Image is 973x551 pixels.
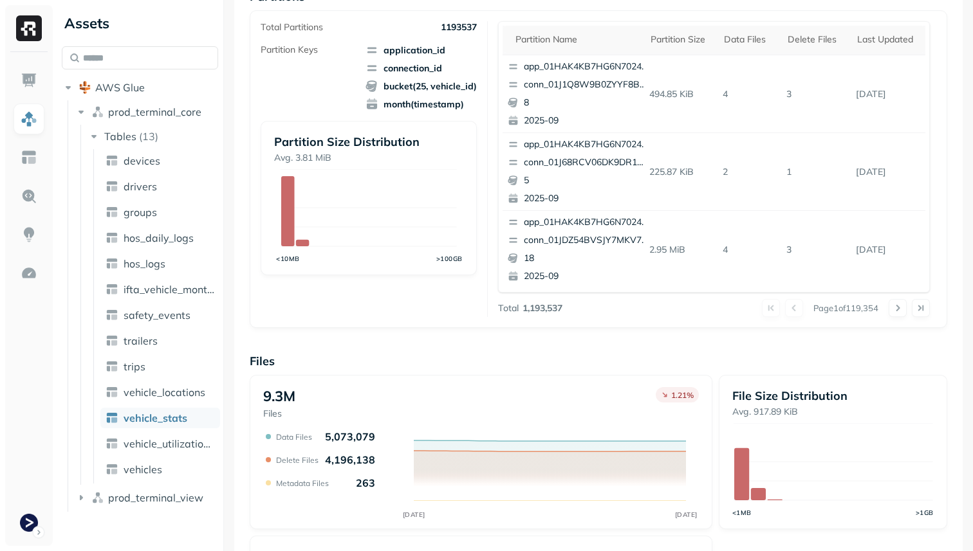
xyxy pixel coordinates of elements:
[724,33,775,46] div: Data Files
[503,133,654,210] button: app_01HAK4KB7HG6N7024210G3S8D5conn_01J68RCV06DK9DR1P6ATV8CPHT52025-09
[21,149,37,166] img: Asset Explorer
[106,231,118,244] img: table
[100,228,220,248] a: hos_daily_logs
[100,433,220,454] a: vehicle_utilization_day
[106,206,118,219] img: table
[261,21,323,33] p: Total Partitions
[276,255,300,262] tspan: <10MB
[100,202,220,222] a: groups
[436,255,463,262] tspan: >100GB
[100,305,220,325] a: safety_events
[276,455,319,465] p: Delete Files
[498,302,519,314] p: Total
[503,211,654,288] button: app_01HAK4KB7HG6N7024210G3S8D5conn_01JDZ54BVSJY7MKV7TND0HQ13V182025-09
[124,283,215,296] span: ifta_vehicle_months
[124,386,205,399] span: vehicle_locations
[857,33,919,46] div: Last updated
[524,216,649,229] p: app_01HAK4KB7HG6N7024210G3S8D5
[106,386,118,399] img: table
[124,257,165,270] span: hos_logs
[644,239,718,261] p: 2.95 MiB
[106,283,118,296] img: table
[91,491,104,504] img: namespace
[503,55,654,132] button: app_01HAK4KB7HG6N7024210G3S8D5conn_01J1Q8W9B0ZYYF8BQHEWYJWZVP82025-09
[788,33,844,46] div: Delete Files
[106,437,118,450] img: table
[21,72,37,89] img: Dashboard
[263,387,295,405] p: 9.3M
[524,156,649,169] p: conn_01J68RCV06DK9DR1P6ATV8CPHT
[781,83,851,105] p: 3
[674,510,697,519] tspan: [DATE]
[366,80,477,93] span: bucket(25, vehicle_id)
[515,33,638,46] div: Partition name
[718,83,781,105] p: 4
[124,231,194,244] span: hos_daily_logs
[106,180,118,193] img: table
[366,62,477,75] span: connection_id
[62,77,218,98] button: AWS Glue
[106,411,118,424] img: table
[100,382,220,402] a: vehicle_locations
[91,105,104,118] img: namespace
[124,206,157,219] span: groups
[732,406,934,418] p: Avg. 917.89 KiB
[671,390,694,400] p: 1.21 %
[124,360,145,373] span: trips
[124,463,162,476] span: vehicles
[20,514,38,532] img: Terminal
[106,360,118,373] img: table
[21,226,37,243] img: Insights
[21,188,37,204] img: Query Explorer
[21,111,37,127] img: Assets
[104,130,136,143] span: Tables
[851,161,925,183] p: Sep 17, 2025
[524,60,649,73] p: app_01HAK4KB7HG6N7024210G3S8D5
[250,354,947,368] p: Files
[79,81,91,94] img: root
[356,476,375,489] p: 263
[75,487,219,508] button: prod_terminal_view
[524,174,649,187] p: 5
[276,432,312,442] p: Data Files
[124,309,190,321] span: safety_events
[366,44,477,57] span: application_id
[108,491,203,504] span: prod_terminal_view
[718,239,781,261] p: 4
[124,411,187,424] span: vehicle_stats
[718,161,781,183] p: 2
[124,154,160,167] span: devices
[274,134,463,149] p: Partition Size Distribution
[100,459,220,480] a: vehicles
[524,270,649,283] p: 2025-09
[106,334,118,347] img: table
[124,180,157,193] span: drivers
[100,279,220,300] a: ifta_vehicle_months
[75,102,219,122] button: prod_terminal_core
[732,388,934,403] p: File Size Distribution
[524,192,649,205] p: 2025-09
[95,81,145,94] span: AWS Glue
[100,150,220,171] a: devices
[651,33,712,46] div: Partition size
[813,302,878,314] p: Page 1 of 119,354
[523,302,562,314] p: 1,193,537
[124,437,215,450] span: vehicle_utilization_day
[261,44,318,56] p: Partition Keys
[916,509,934,516] tspan: >1GB
[106,154,118,167] img: table
[644,161,718,183] p: 225.87 KiB
[325,430,375,443] p: 5,073,079
[274,152,463,164] p: Avg. 3.81 MiB
[106,463,118,476] img: table
[524,96,649,109] p: 8
[106,309,118,321] img: table
[139,130,158,143] p: ( 13 )
[851,83,925,105] p: Sep 17, 2025
[276,478,329,488] p: Metadata Files
[325,453,375,466] p: 4,196,138
[100,356,220,377] a: trips
[16,15,42,41] img: Ryft
[21,265,37,282] img: Optimization
[100,330,220,351] a: trailers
